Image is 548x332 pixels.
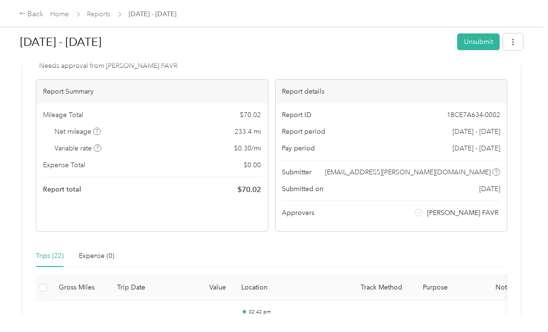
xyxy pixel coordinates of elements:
th: Purpose [415,275,487,301]
span: [PERSON_NAME] FAVR [428,208,499,218]
th: Gross Miles [51,275,109,301]
span: Report total [43,184,81,194]
button: Unsubmit [457,33,500,50]
span: [EMAIL_ADDRESS][PERSON_NAME][DOMAIN_NAME] [325,167,491,177]
span: Net mileage [55,127,101,137]
span: 233.4 mi [235,127,261,137]
span: Report period [282,127,326,137]
span: Mileage Total [43,110,83,120]
span: Approvers [282,208,315,218]
th: Location [234,275,353,301]
div: Report details [276,80,507,103]
div: Back [19,9,44,20]
span: Variable rate [55,143,102,153]
h1: Aug 16 - 31, 2025 [20,31,451,54]
a: Home [51,10,69,18]
span: [DATE] - [DATE] [452,143,500,153]
th: Value [176,275,234,301]
span: 18CE7A634-0002 [447,110,500,120]
a: Reports [87,10,111,18]
th: Track Method [353,275,415,301]
iframe: Everlance-gr Chat Button Frame [494,278,548,332]
div: Report Summary [36,80,268,103]
span: Pay period [282,143,315,153]
span: [DATE] - [DATE] [452,127,500,137]
span: Submitted on [282,184,324,194]
span: $ 70.02 [238,184,261,195]
span: [DATE] [479,184,500,194]
span: Expense Total [43,160,85,170]
th: Trip Date [109,275,176,301]
span: Submitter [282,167,312,177]
p: Walmart Supercenter [249,315,345,324]
div: Trips (22) [36,251,64,261]
span: $ 0.30 / mi [235,143,261,153]
th: Notes [487,275,523,301]
span: $ 70.02 [240,110,261,120]
span: Report ID [282,110,312,120]
span: $ 0.00 [244,160,261,170]
span: [DATE] - [DATE] [129,9,177,19]
div: Expense (0) [79,251,114,261]
p: 02:42 pm [249,309,345,315]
